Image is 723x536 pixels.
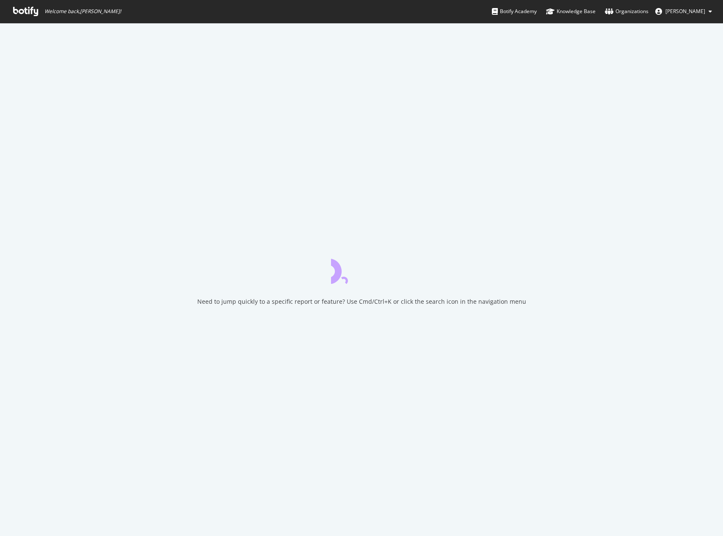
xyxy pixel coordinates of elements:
[331,253,392,284] div: animation
[605,7,648,16] div: Organizations
[492,7,537,16] div: Botify Academy
[665,8,705,15] span: Cedric Cherchi
[648,5,719,18] button: [PERSON_NAME]
[44,8,121,15] span: Welcome back, [PERSON_NAME] !
[546,7,596,16] div: Knowledge Base
[197,297,526,306] div: Need to jump quickly to a specific report or feature? Use Cmd/Ctrl+K or click the search icon in ...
